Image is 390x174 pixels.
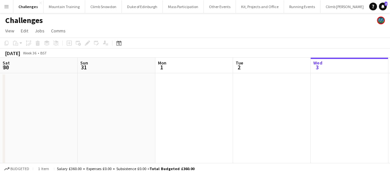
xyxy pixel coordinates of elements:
span: 2 [235,64,243,71]
span: Week 36 [21,51,38,55]
div: BST [40,51,47,55]
span: Tue [236,60,243,66]
a: Comms [48,27,68,35]
span: Comms [51,28,66,34]
h1: Challenges [5,16,43,25]
button: Climb [PERSON_NAME] [320,0,369,13]
span: Sun [80,60,88,66]
a: View [3,27,17,35]
button: Mass Participation [163,0,204,13]
span: 30 [2,64,10,71]
span: Sat [3,60,10,66]
button: Duke of Edinburgh [122,0,163,13]
span: Jobs [35,28,45,34]
button: Budgeted [3,165,30,172]
a: Jobs [32,27,47,35]
span: View [5,28,14,34]
span: Mon [158,60,166,66]
span: Edit [21,28,28,34]
button: Mountain Training [44,0,85,13]
button: Other Events [204,0,236,13]
a: 2 [379,3,387,10]
span: Budgeted [10,167,29,171]
button: Climb Snowdon [85,0,122,13]
span: 1 item [36,166,51,171]
button: Kit, Projects and Office [236,0,284,13]
span: Wed [313,60,322,66]
div: Salary £360.00 + Expenses £0.00 + Subsistence £0.00 = [57,166,194,171]
span: 2 [384,2,387,6]
span: 1 [157,64,166,71]
div: [DATE] [5,50,20,56]
span: 3 [312,64,322,71]
span: Total Budgeted £360.00 [149,166,194,171]
span: 31 [79,64,88,71]
app-user-avatar: Staff RAW Adventures [377,17,385,24]
a: Edit [18,27,31,35]
button: Challenges [13,0,44,13]
button: Running Events [284,0,320,13]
